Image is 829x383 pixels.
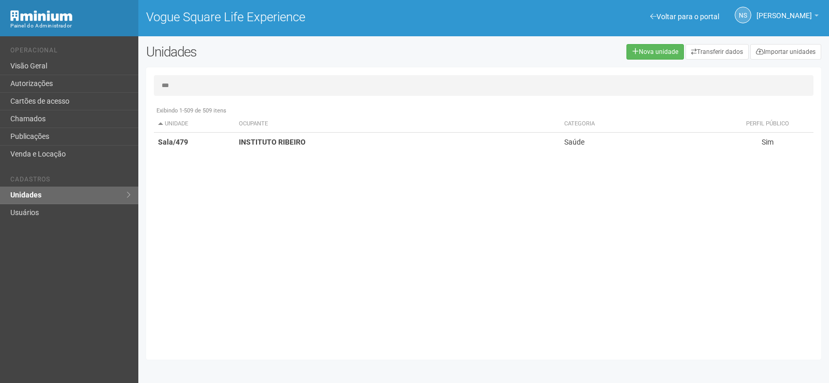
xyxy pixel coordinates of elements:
[235,116,561,133] th: Ocupante: activate to sort column ascending
[10,21,131,31] div: Painel do Administrador
[756,2,812,20] span: Nicolle Silva
[756,13,819,21] a: [PERSON_NAME]
[10,10,73,21] img: Minium
[158,138,188,146] strong: Sala/479
[750,44,821,60] a: Importar unidades
[154,116,235,133] th: Unidade: activate to sort column descending
[10,47,131,58] li: Operacional
[10,176,131,187] li: Cadastros
[762,138,774,146] span: Sim
[735,7,751,23] a: NS
[560,116,722,133] th: Categoria: activate to sort column ascending
[560,133,722,152] td: Saúde
[239,138,306,146] strong: INSTITUTO RIBEIRO
[146,44,419,60] h2: Unidades
[685,44,749,60] a: Transferir dados
[626,44,684,60] a: Nova unidade
[650,12,719,21] a: Voltar para o portal
[154,106,813,116] div: Exibindo 1-509 de 509 itens
[146,10,476,24] h1: Vogue Square Life Experience
[722,116,813,133] th: Perfil público: activate to sort column ascending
